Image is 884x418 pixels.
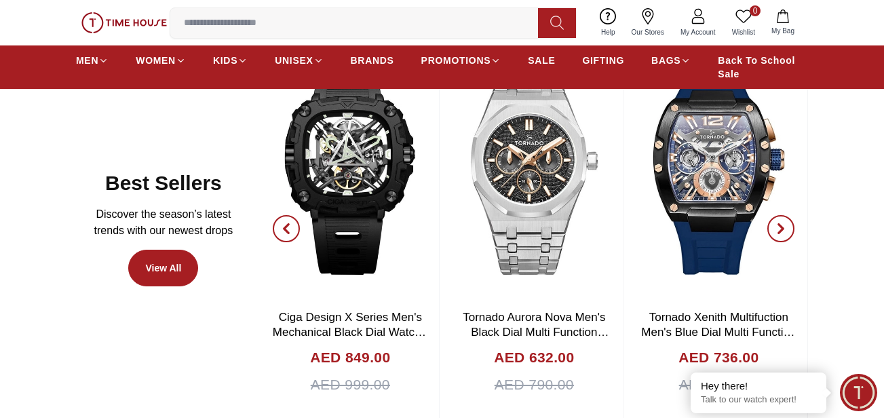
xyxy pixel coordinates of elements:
[76,48,109,73] a: MEN
[421,48,501,73] a: PROMOTIONS
[718,48,808,86] a: Back To School Sale
[262,32,439,303] img: Ciga Design X Series Men's Mechanical Black Dial Watch - X051-BB01- W5B
[641,311,796,354] a: Tornado Xenith Multifuction Men's Blue Dial Multi Function Watch - T23105-BSNNK
[679,374,758,396] span: AED 920.00
[351,48,394,73] a: BRANDS
[351,54,394,67] span: BRANDS
[495,374,574,396] span: AED 790.00
[626,27,670,37] span: Our Stores
[651,54,680,67] span: BAGS
[623,5,672,40] a: Our Stores
[446,32,623,303] img: Tornado Aurora Nova Men's Black Dial Multi Function Watch - T23104-SBSBK
[136,48,186,73] a: WOMEN
[593,5,623,40] a: Help
[128,250,198,286] a: View All
[582,48,624,73] a: GIFTING
[76,54,98,67] span: MEN
[528,54,555,67] span: SALE
[213,48,248,73] a: KIDS
[675,27,721,37] span: My Account
[582,54,624,67] span: GIFTING
[275,48,323,73] a: UNISEX
[213,54,237,67] span: KIDS
[718,54,808,81] span: Back To School Sale
[105,171,222,195] h2: Best Sellers
[136,54,176,67] span: WOMEN
[310,374,389,396] span: AED 999.00
[273,311,428,354] a: Ciga Design X Series Men's Mechanical Black Dial Watch - X051-BB01- W5B
[463,311,609,354] a: Tornado Aurora Nova Men's Black Dial Multi Function Watch - T23104-SBSBK
[701,379,816,393] div: Hey there!
[421,54,491,67] span: PROMOTIONS
[596,27,621,37] span: Help
[81,12,167,34] img: ...
[275,54,313,67] span: UNISEX
[630,32,807,303] img: Tornado Xenith Multifuction Men's Blue Dial Multi Function Watch - T23105-BSNNK
[678,347,758,368] h4: AED 736.00
[651,48,691,73] a: BAGS
[724,5,763,40] a: 0Wishlist
[310,347,390,368] h4: AED 849.00
[528,48,555,73] a: SALE
[840,374,877,411] div: Chat Widget
[494,347,574,368] h4: AED 632.00
[727,27,761,37] span: Wishlist
[766,26,800,36] span: My Bag
[701,394,816,406] p: Talk to our watch expert!
[750,5,761,16] span: 0
[763,7,803,39] button: My Bag
[87,206,240,239] p: Discover the season’s latest trends with our newest drops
